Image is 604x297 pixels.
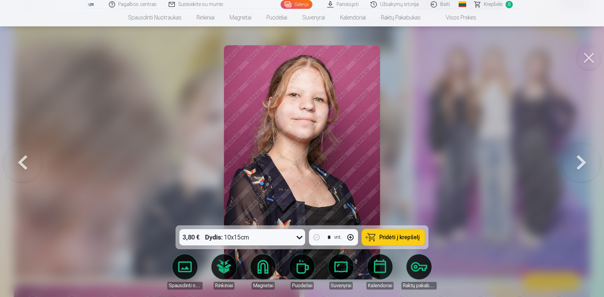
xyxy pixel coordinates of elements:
span: 0 [506,1,513,8]
div: Rinkiniai [214,282,234,289]
div: 3,80 € [179,229,203,245]
div: vnt. [334,234,342,241]
a: Suvenyrai [295,9,333,26]
div: Puodeliai [291,282,314,289]
a: Magnetai [222,9,259,26]
a: Suvenyrai [323,254,359,289]
span: Krepšelis [484,1,503,8]
strong: Dydis : [205,233,223,242]
button: Pridėti į krepšelį [362,229,425,245]
div: Suvenyrai [329,282,353,289]
span: Pridėti į krepšelį [379,234,420,240]
div: Kalendoriai [366,282,394,289]
a: Visos prekės [428,9,484,26]
div: Magnetai [252,282,275,289]
div: 10x15cm [205,229,249,245]
div: Spausdinti nuotraukas [167,282,203,289]
a: Kalendoriai [362,254,398,289]
a: Raktų pakabukas [373,9,428,26]
a: Spausdinti nuotraukas [120,9,189,26]
img: /fa2 [87,3,94,6]
a: Puodeliai [284,254,320,289]
div: Raktų pakabukas [401,282,437,289]
a: Puodeliai [259,9,295,26]
a: Kalendoriai [333,9,373,26]
a: Spausdinti nuotraukas [167,254,203,289]
a: Magnetai [245,254,281,289]
a: Rinkiniai [206,254,242,289]
a: Rinkiniai [189,9,222,26]
a: Raktų pakabukas [401,254,437,289]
